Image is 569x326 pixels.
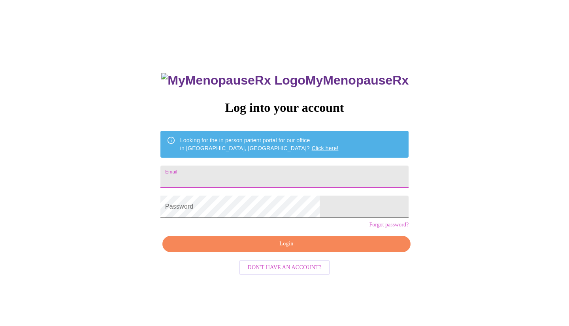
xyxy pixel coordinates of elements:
div: Looking for the in person patient portal for our office in [GEOGRAPHIC_DATA], [GEOGRAPHIC_DATA]? [180,133,339,155]
button: Login [162,236,411,252]
a: Don't have an account? [237,263,332,270]
img: MyMenopauseRx Logo [161,73,305,88]
h3: MyMenopauseRx [161,73,409,88]
h3: Log into your account [160,100,409,115]
button: Don't have an account? [239,260,330,275]
span: Login [171,239,401,249]
span: Don't have an account? [248,263,322,273]
a: Click here! [312,145,339,151]
a: Forgot password? [369,222,409,228]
